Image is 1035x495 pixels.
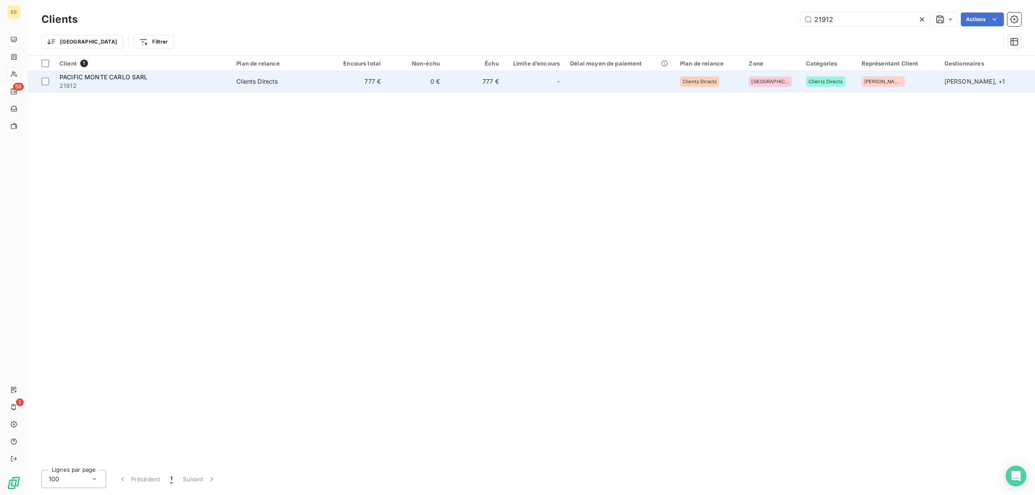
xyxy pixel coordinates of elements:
input: Rechercher [800,13,930,26]
button: 1 [165,470,178,488]
td: 0 € [386,71,445,92]
button: Suivant [178,470,221,488]
div: Gestionnaires [944,60,1030,67]
span: Clients Directs [809,79,843,84]
div: Open Intercom Messenger [1006,466,1026,486]
div: [PERSON_NAME] , + 1 [944,77,1030,86]
span: 1 [80,60,88,67]
span: PACIFIC MONTE CARLO SARL [60,73,148,81]
div: Représentant Client [862,60,934,67]
span: [GEOGRAPHIC_DATA] [751,79,789,84]
span: Clients Directs [683,79,717,84]
span: 1 [170,475,172,483]
span: 1 [16,398,24,406]
td: 777 € [327,71,386,92]
div: Échu [450,60,499,67]
div: Catégories [806,60,851,67]
div: Clients Directs [236,77,278,86]
td: 777 € [445,71,504,92]
div: Limite d’encours [509,60,560,67]
div: Non-échu [391,60,440,67]
img: Logo LeanPay [7,476,21,490]
div: Plan de relance [680,60,738,67]
span: 21912 [60,81,226,90]
span: Client [60,60,77,67]
span: 59 [13,83,24,91]
button: Actions [961,13,1004,26]
span: [PERSON_NAME] [864,79,902,84]
div: ES [7,5,21,19]
button: [GEOGRAPHIC_DATA] [41,35,123,49]
button: Filtrer [134,35,173,49]
button: Précédent [113,470,165,488]
div: Délai moyen de paiement [570,60,670,67]
div: Plan de relance [236,60,322,67]
h3: Clients [41,12,78,27]
div: Encours total [332,60,381,67]
div: Zone [749,60,795,67]
span: - [557,77,560,86]
span: 100 [49,475,59,483]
